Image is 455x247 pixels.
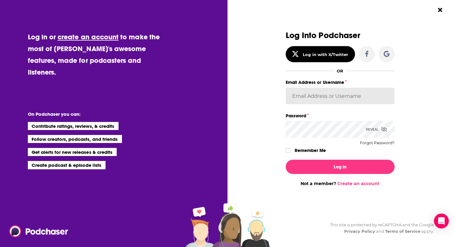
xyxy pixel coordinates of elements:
[28,111,152,117] li: On Podchaser you can:
[366,121,387,138] div: Reveal
[28,135,122,143] li: Follow creators, podcasts, and friends
[337,68,343,73] div: OR
[286,112,395,120] label: Password
[434,214,449,228] div: Open Intercom Messenger
[286,88,395,104] input: Email Address or Username
[434,4,446,16] button: Close Button
[28,148,117,156] li: Get alerts for new releases & credits
[337,181,379,186] a: Create an account
[28,161,106,169] li: Create podcast & episode lists
[286,46,355,62] button: Log in with X/Twitter
[303,52,348,57] div: Log in with X/Twitter
[295,146,326,154] label: Remember Me
[286,31,395,40] h3: Log Into Podchaser
[9,225,64,237] a: Podchaser - Follow, Share and Rate Podcasts
[286,78,395,86] label: Email Address or Username
[325,222,434,235] div: This site is protected by reCAPTCHA and the Google and apply.
[286,181,395,186] div: Not a member?
[9,225,69,237] img: Podchaser - Follow, Share and Rate Podcasts
[344,229,375,234] a: Privacy Policy
[28,122,119,130] li: Contribute ratings, reviews, & credits
[360,141,395,145] button: Forgot Password?
[286,160,395,174] button: Log In
[58,32,119,41] a: create an account
[385,229,421,234] a: Terms of Service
